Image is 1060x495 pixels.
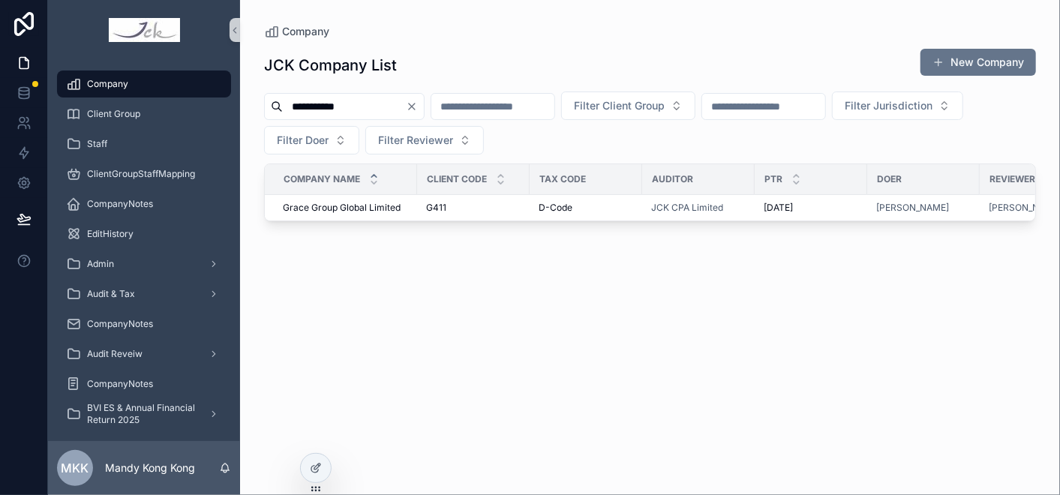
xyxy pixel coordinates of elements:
[87,318,153,330] span: CompanyNotes
[87,402,197,426] span: BVI ES & Annual Financial Return 2025
[426,202,446,214] span: G411
[284,173,360,185] span: Company Name
[57,340,231,367] a: Audit Reveiw
[264,55,397,76] h1: JCK Company List
[57,310,231,337] a: CompanyNotes
[652,173,693,185] span: Auditor
[764,173,782,185] span: PTR
[764,202,858,214] a: [DATE]
[427,173,487,185] span: Client Code
[57,100,231,127] a: Client Group
[539,202,572,214] span: D-Code
[57,400,231,427] a: BVI ES & Annual Financial Return 2025
[87,168,195,180] span: ClientGroupStaffMapping
[57,220,231,247] a: EditHistory
[57,250,231,277] a: Admin
[57,370,231,397] a: CompanyNotes
[378,133,453,148] span: Filter Reviewer
[651,202,746,214] a: JCK CPA Limited
[574,98,665,113] span: Filter Client Group
[561,91,695,120] button: Select Button
[87,78,128,90] span: Company
[57,130,231,157] a: Staff
[87,348,143,360] span: Audit Reveiw
[264,126,359,154] button: Select Button
[877,173,902,185] span: Doer
[264,24,329,39] a: Company
[876,202,949,214] a: [PERSON_NAME]
[539,173,586,185] span: Tax Code
[764,202,793,214] span: [DATE]
[365,126,484,154] button: Select Button
[87,258,114,270] span: Admin
[920,49,1036,76] button: New Company
[87,228,134,240] span: EditHistory
[109,18,180,42] img: App logo
[105,460,195,475] p: Mandy Kong Kong
[832,91,963,120] button: Select Button
[87,288,135,300] span: Audit & Tax
[87,138,107,150] span: Staff
[989,173,1035,185] span: Reviewer
[426,202,521,214] a: G411
[62,459,89,477] span: MKK
[876,202,971,214] a: [PERSON_NAME]
[406,100,424,112] button: Clear
[282,24,329,39] span: Company
[87,378,153,390] span: CompanyNotes
[651,202,723,214] a: JCK CPA Limited
[845,98,932,113] span: Filter Jurisdiction
[277,133,329,148] span: Filter Doer
[87,108,140,120] span: Client Group
[48,60,240,441] div: scrollable content
[283,202,401,214] span: Grace Group Global Limited
[57,70,231,97] a: Company
[57,280,231,307] a: Audit & Tax
[57,190,231,217] a: CompanyNotes
[87,198,153,210] span: CompanyNotes
[283,202,408,214] a: Grace Group Global Limited
[539,202,633,214] a: D-Code
[57,160,231,187] a: ClientGroupStaffMapping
